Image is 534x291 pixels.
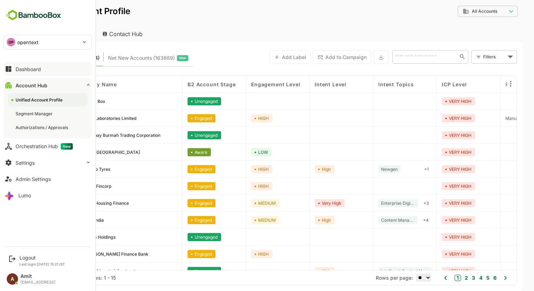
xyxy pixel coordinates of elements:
[226,199,255,207] div: MEDIUM
[61,143,73,150] span: New
[226,148,247,156] div: LOW
[417,131,450,139] div: VERY HIGH
[467,274,472,282] button: 6
[163,131,196,139] div: Unengaged
[163,233,196,241] div: Unengaged
[354,81,389,87] span: Intent Topics
[458,53,481,60] div: Filters
[226,114,248,122] div: HIGH
[438,8,482,14] div: All Accounts
[396,216,407,224] div: + 4
[4,78,92,92] button: Account Hub
[60,200,104,206] span: PNB Housing Finance
[11,7,106,16] p: Unified Account Profile
[7,38,15,46] div: OP
[16,176,51,182] div: Admin Settings
[4,172,92,186] button: Admin Settings
[417,199,450,207] div: VERY HIGH
[16,111,54,117] div: Segment Manager
[21,53,75,63] span: Known accounts you’ve identified to target - imported from CRM, Offline upload, or promoted from ...
[417,165,450,173] div: VERY HIGH
[447,9,473,14] span: All Accounts
[72,26,124,42] div: Contact Hub
[83,53,164,63] div: Newly surfaced ICP-fit accounts from Intent, Website, LinkedIn, and other engagement signals.
[417,81,442,87] span: ICP Level
[83,53,150,63] span: Net New Accounts ( 163889 )
[460,274,465,282] button: 5
[16,124,70,130] div: Authorizations / Approvals
[351,275,388,281] span: Rows per page:
[16,66,41,72] div: Dashboard
[18,192,31,198] div: Lumo
[417,148,450,156] div: VERY HIGH
[290,165,310,173] div: High
[430,275,436,281] button: 1
[417,233,450,241] div: VERY HIGH
[7,273,18,285] div: A
[226,81,275,87] span: Engagement Level
[226,250,248,258] div: HIGH
[356,167,373,172] span: Newgen
[60,133,136,138] span: Bombay Burmah Trading Corporation
[16,97,64,103] div: Unified Account Profile
[163,267,196,275] div: Unengaged
[226,182,248,190] div: HIGH
[60,251,124,257] span: Jana Small Finance Bank
[16,143,73,150] div: Orchestration Hub
[417,267,450,275] div: VERY HIGH
[290,81,322,87] span: Intent Level
[290,199,320,207] div: Very High
[356,200,390,206] span: Enterprise Digital Transformation
[21,275,91,281] div: Total Rows: 164 | Rows: 1 - 15
[60,99,81,104] span: Black Box
[433,5,493,18] div: All Accounts
[4,35,91,49] div: OPopentext
[163,182,191,190] div: Engaged
[226,165,248,173] div: HIGH
[60,217,79,223] span: SKF India
[417,250,450,258] div: VERY HIGH
[288,50,346,64] button: Add to Campaign
[17,39,38,46] p: opentext
[245,50,286,64] button: Add Label
[163,199,191,207] div: Engaged
[163,97,196,105] div: Unengaged
[163,114,191,122] div: Engaged
[397,165,407,173] div: + 1
[417,182,450,190] div: VERY HIGH
[453,274,458,282] button: 4
[163,216,191,224] div: Engaged
[16,82,47,88] div: Account Hub
[60,116,112,121] span: Ipca Laboratories Limited
[481,116,510,121] span: Manufacturing
[60,268,117,274] span: GMR Airports Infrastructure
[445,274,450,282] button: 3
[458,50,492,64] div: Filters
[19,262,65,266] p: Last login: [DATE] 15:21 IST
[163,81,211,87] span: B2 Account Stage
[163,165,191,173] div: Engaged
[11,26,69,42] div: Account Hub
[396,199,407,207] div: + 3
[417,216,450,224] div: VERY HIGH
[226,216,255,224] div: MEDIUM
[417,97,450,105] div: VERY HIGH
[163,148,186,156] div: Aware
[60,234,91,240] span: Kama Holdings
[4,62,92,76] button: Dashboard
[20,280,55,285] div: [EMAIL_ADDRESS]
[154,53,161,63] span: New
[4,188,92,202] button: Lumo
[60,167,86,172] span: Apollo Tyres
[4,8,63,22] img: BambooboxFullLogoMark.5f36c76dfaba33ec1ec1367b70bb1252.svg
[349,50,364,64] button: Export the selected data as CSV
[290,267,310,275] div: High
[20,273,55,279] div: Amit
[438,274,443,282] button: 2
[50,81,92,87] span: Company name
[4,139,92,153] button: Orchestration HubNew
[163,250,191,258] div: Engaged
[4,156,92,170] button: Settings
[16,160,35,166] div: Settings
[290,216,310,224] div: High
